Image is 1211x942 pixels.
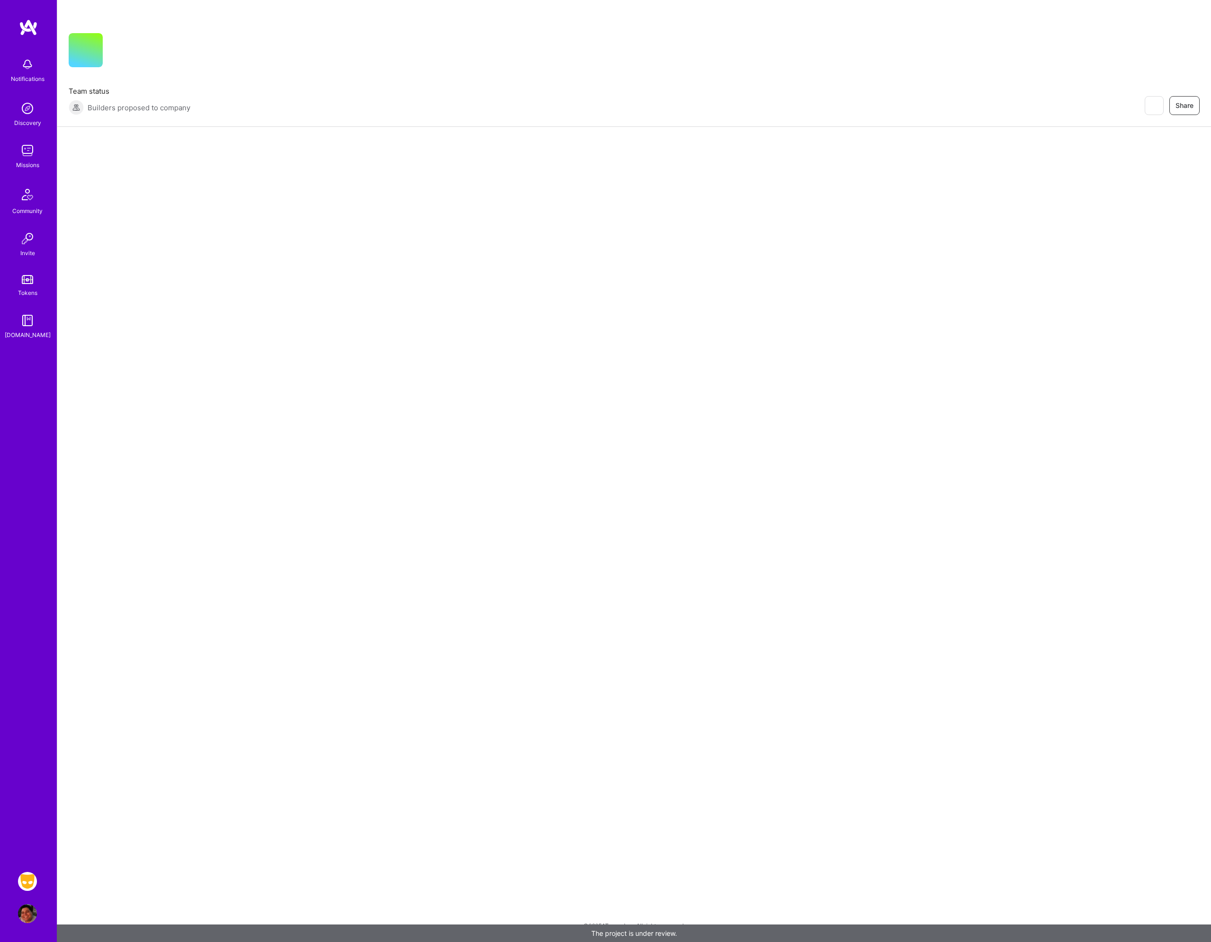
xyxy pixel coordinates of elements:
[14,118,41,128] div: Discovery
[16,160,39,170] div: Missions
[16,872,39,891] a: Grindr: Data + FE + CyberSecurity + QA
[69,86,190,96] span: Team status
[11,74,45,84] div: Notifications
[18,872,37,891] img: Grindr: Data + FE + CyberSecurity + QA
[18,141,37,160] img: teamwork
[114,48,122,56] i: icon CompanyGray
[18,55,37,74] img: bell
[20,248,35,258] div: Invite
[18,229,37,248] img: Invite
[16,183,39,206] img: Community
[18,311,37,330] img: guide book
[57,924,1211,942] div: The project is under review.
[19,19,38,36] img: logo
[5,330,51,340] div: [DOMAIN_NAME]
[1169,96,1200,115] button: Share
[22,275,33,284] img: tokens
[1175,101,1193,110] span: Share
[16,904,39,923] a: User Avatar
[12,206,43,216] div: Community
[88,103,190,113] span: Builders proposed to company
[18,288,37,298] div: Tokens
[1150,102,1158,109] i: icon EyeClosed
[18,99,37,118] img: discovery
[18,904,37,923] img: User Avatar
[69,100,84,115] img: Builders proposed to company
